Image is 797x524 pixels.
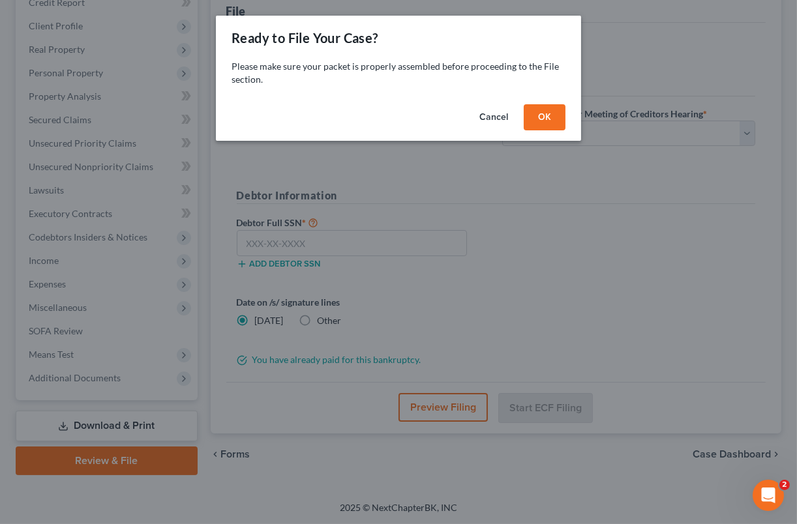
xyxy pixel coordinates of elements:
button: OK [524,104,565,130]
iframe: Intercom live chat [753,480,784,511]
p: Please make sure your packet is properly assembled before proceeding to the File section. [232,60,565,86]
span: 2 [779,480,790,490]
div: Ready to File Your Case? [232,29,378,47]
button: Cancel [469,104,519,130]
